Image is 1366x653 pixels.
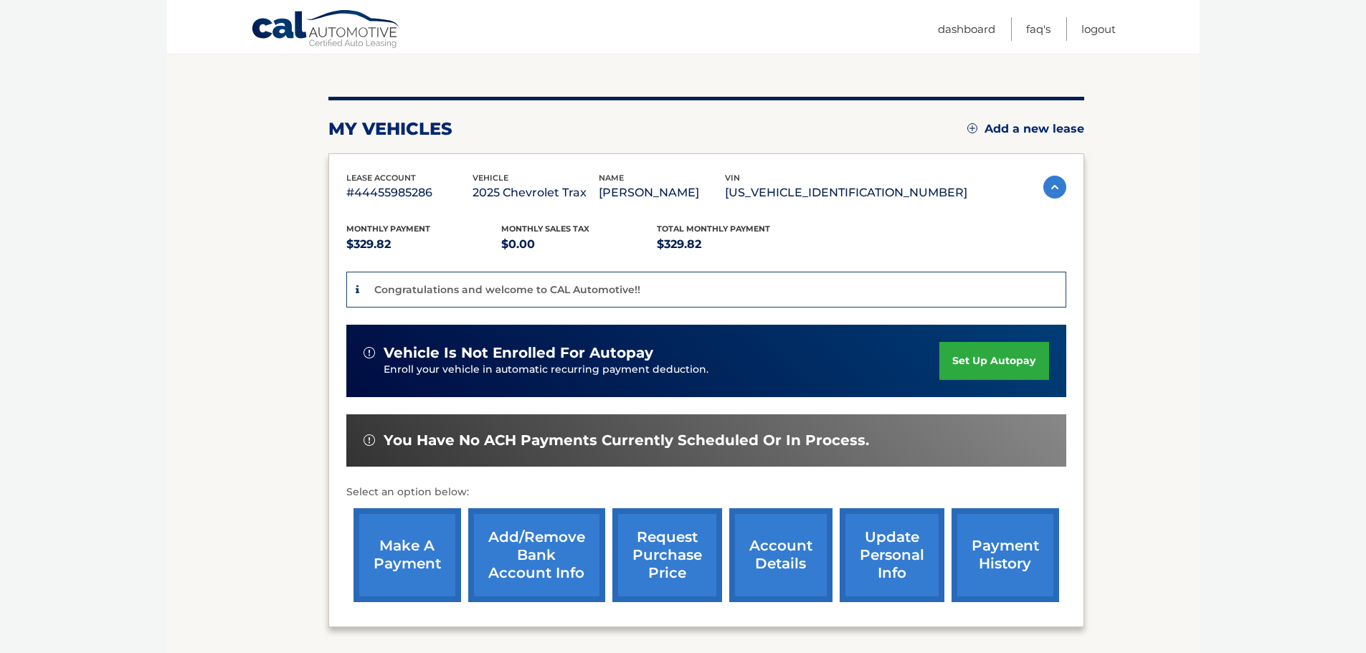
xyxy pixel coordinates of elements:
a: Add/Remove bank account info [468,508,605,602]
a: payment history [952,508,1059,602]
img: add.svg [967,123,977,133]
span: vin [725,173,740,183]
p: Congratulations and welcome to CAL Automotive!! [374,283,640,296]
img: alert-white.svg [364,347,375,358]
span: Monthly Payment [346,224,430,234]
span: vehicle [473,173,508,183]
a: update personal info [840,508,944,602]
span: Monthly sales Tax [501,224,589,234]
img: accordion-active.svg [1043,176,1066,199]
img: alert-white.svg [364,434,375,446]
p: $329.82 [657,234,812,254]
p: 2025 Chevrolet Trax [473,183,599,203]
p: $329.82 [346,234,502,254]
a: set up autopay [939,342,1048,380]
a: Add a new lease [967,122,1084,136]
a: Cal Automotive [251,9,402,51]
p: [US_VEHICLE_IDENTIFICATION_NUMBER] [725,183,967,203]
h2: my vehicles [328,118,452,140]
span: You have no ACH payments currently scheduled or in process. [384,432,869,449]
p: Select an option below: [346,484,1066,501]
a: account details [729,508,833,602]
a: make a payment [354,508,461,602]
a: FAQ's [1026,17,1050,41]
span: name [599,173,624,183]
a: Logout [1081,17,1116,41]
p: $0.00 [501,234,657,254]
p: #44455985286 [346,183,473,203]
a: Dashboard [938,17,995,41]
span: lease account [346,173,416,183]
span: vehicle is not enrolled for autopay [384,344,653,362]
a: request purchase price [612,508,722,602]
span: Total Monthly Payment [657,224,770,234]
p: Enroll your vehicle in automatic recurring payment deduction. [384,362,940,378]
p: [PERSON_NAME] [599,183,725,203]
